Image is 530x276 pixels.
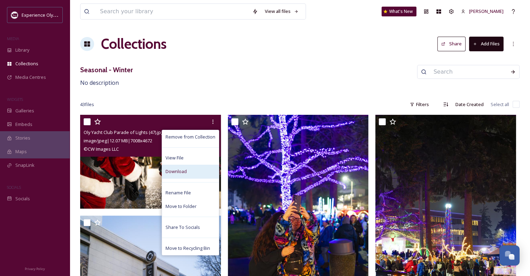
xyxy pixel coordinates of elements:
[80,65,133,75] h3: Seasonal - Winter
[15,148,27,155] span: Maps
[25,267,45,271] span: Privacy Policy
[491,101,509,108] span: Select all
[84,129,163,135] span: Oly Yacht Club Parade of Lights (47).jpg
[430,64,507,80] input: Search
[101,33,167,54] a: Collections
[382,7,416,16] a: What's New
[166,155,184,161] span: View File
[15,135,30,141] span: Stories
[469,37,504,51] button: Add Files
[80,79,119,87] span: No description
[15,60,38,67] span: Collections
[166,245,210,252] span: Move to Recycling Bin
[22,12,63,18] span: Experience Olympia
[166,168,187,175] span: Download
[7,97,23,102] span: WIDGETS
[15,121,32,128] span: Embeds
[406,98,432,111] div: Filters
[84,146,119,152] span: © CW Images LLC
[80,101,94,108] span: 43 file s
[15,162,34,169] span: SnapLink
[437,37,466,51] button: Share
[11,12,18,18] img: download.jpeg
[452,98,487,111] div: Date Created
[15,107,34,114] span: Galleries
[458,5,507,18] a: [PERSON_NAME]
[25,264,45,273] a: Privacy Policy
[261,5,302,18] a: View all files
[7,185,21,190] span: SOCIALS
[166,224,200,231] span: Share To Socials
[166,203,197,210] span: Move to Folder
[84,137,152,144] span: image/jpeg | 12.07 MB | 7008 x 4672
[166,189,191,196] span: Rename File
[15,47,29,53] span: Library
[97,4,249,19] input: Search your library
[469,8,504,14] span: [PERSON_NAME]
[15,195,30,202] span: Socials
[7,36,19,41] span: MEDIA
[166,134,215,140] span: Remove from Collection
[499,245,520,266] button: Open Chat
[15,74,46,81] span: Media Centres
[80,115,221,209] img: Oly Yacht Club Parade of Lights (47).jpg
